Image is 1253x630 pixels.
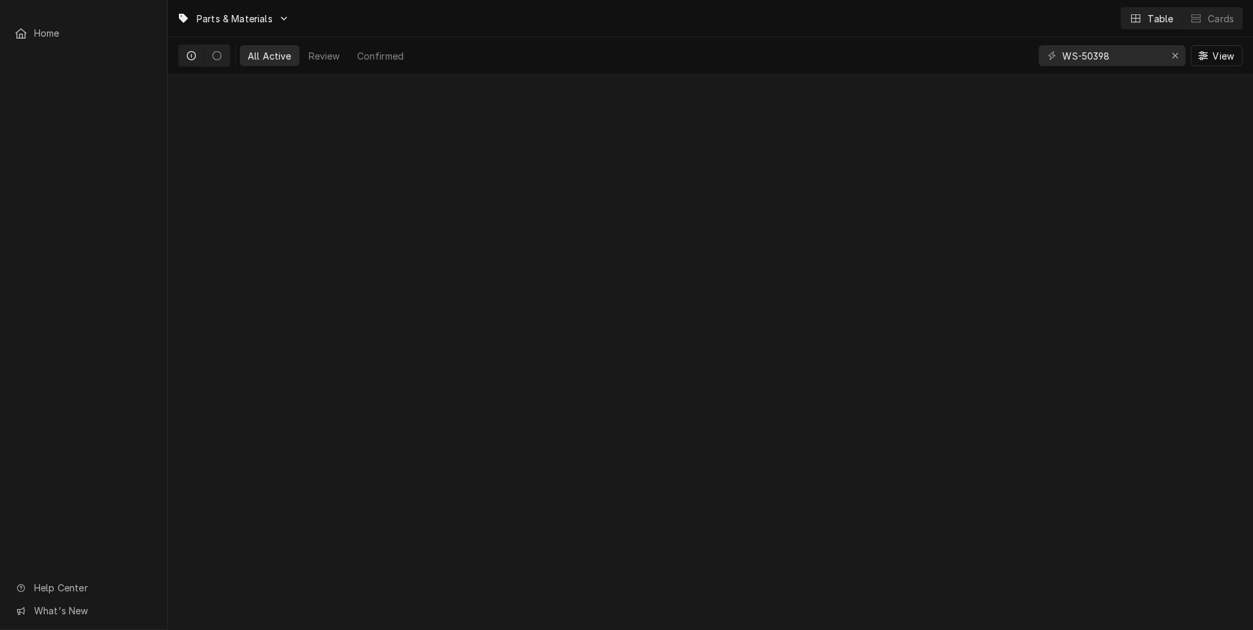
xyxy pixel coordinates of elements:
a: Go to Help Center [8,577,159,599]
a: Go to Parts & Materials [172,8,295,29]
span: Parts & Materials [197,12,273,26]
div: Confirmed [357,49,404,63]
input: Keyword search [1062,45,1161,66]
span: Help Center [34,581,151,595]
a: Go to What's New [8,600,159,621]
button: Erase input [1165,45,1186,66]
span: Home [34,26,153,40]
a: Home [8,22,159,44]
button: View [1191,45,1243,66]
div: Cards [1208,12,1234,26]
span: What's New [34,604,151,618]
div: Review [309,49,340,63]
div: All Active [248,49,292,63]
span: View [1210,49,1237,63]
div: Table [1147,12,1173,26]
